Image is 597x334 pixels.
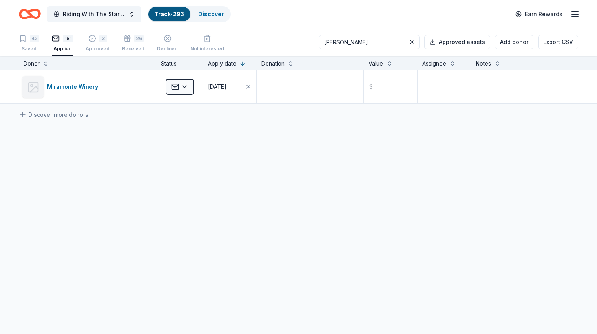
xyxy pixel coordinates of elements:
[319,35,420,49] input: Search applied
[538,35,578,49] button: Export CSV
[63,9,126,19] span: Riding With The Stars Gala
[203,70,256,103] button: [DATE]
[19,110,88,119] a: Discover more donors
[208,59,236,68] div: Apply date
[134,35,144,42] div: 26
[19,5,41,23] a: Home
[63,35,73,42] div: 181
[22,76,150,98] button: Miramonte Winery
[122,46,144,52] div: Received
[19,46,39,52] div: Saved
[148,6,231,22] button: Track· 293Discover
[47,6,141,22] button: Riding With The Stars Gala
[422,59,446,68] div: Assignee
[495,35,533,49] button: Add donor
[157,31,178,56] button: Declined
[52,46,73,52] div: Applied
[19,31,39,56] button: 42Saved
[86,31,110,56] button: 3Approved
[198,11,224,17] a: Discover
[155,11,184,17] a: Track· 293
[476,59,491,68] div: Notes
[86,46,110,52] div: Approved
[511,7,567,21] a: Earn Rewards
[424,35,490,49] button: Approved assets
[261,59,285,68] div: Donation
[30,35,39,42] div: 42
[190,46,224,52] div: Not interested
[208,82,226,92] div: [DATE]
[52,31,73,56] button: 181Applied
[156,56,203,70] div: Status
[157,46,178,52] div: Declined
[47,82,101,92] div: Miramonte Winery
[99,35,107,42] div: 3
[369,59,383,68] div: Value
[122,31,144,56] button: 26Received
[190,31,224,56] button: Not interested
[24,59,40,68] div: Donor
